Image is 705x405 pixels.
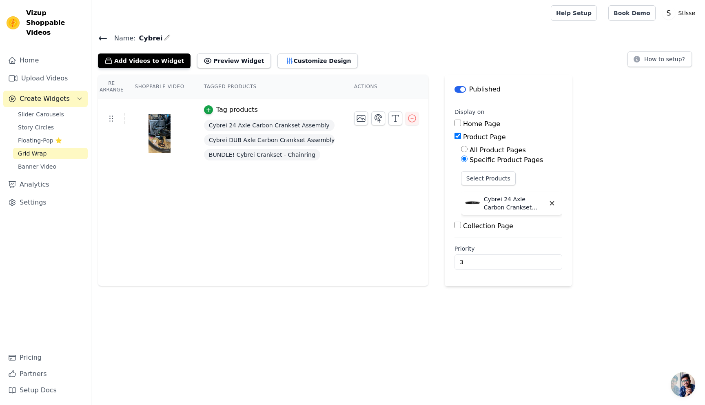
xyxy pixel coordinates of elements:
[463,222,513,230] label: Collection Page
[551,5,597,21] a: Help Setup
[98,75,125,98] th: Re Arrange
[13,161,88,172] a: Banner Video
[20,94,70,104] span: Create Widgets
[194,75,344,98] th: Tagged Products
[18,123,54,131] span: Story Circles
[216,105,258,115] div: Tag products
[3,91,88,107] button: Create Widgets
[454,245,562,253] label: Priority
[13,148,88,159] a: Grid Wrap
[125,75,194,98] th: Shoppable Video
[545,196,559,210] button: Delete widget
[277,53,358,68] button: Customize Design
[204,105,258,115] button: Tag products
[7,16,20,29] img: Vizup
[470,146,526,154] label: All Product Pages
[627,57,692,65] a: How to setup?
[469,85,501,94] p: Published
[454,108,485,116] legend: Display on
[18,110,64,118] span: Slider Carousels
[666,9,671,17] text: S
[13,122,88,133] a: Story Circles
[26,8,84,38] span: Vizup Shoppable Videos
[204,120,335,131] span: Cybrei 24 Axle Carbon Crankset Assembly
[164,33,171,44] div: Edit Name
[13,135,88,146] a: Floating-Pop ⭐
[662,6,698,20] button: S Stlsse
[108,33,136,43] span: Name:
[463,120,500,128] label: Home Page
[3,52,88,69] a: Home
[18,149,47,158] span: Grid Wrap
[13,109,88,120] a: Slider Carousels
[608,5,655,21] a: Book Demo
[3,176,88,193] a: Analytics
[3,70,88,87] a: Upload Videos
[3,366,88,382] a: Partners
[18,136,62,145] span: Floating-Pop ⭐
[464,195,481,211] img: Cybrei 24 Axle Carbon Crankset Assembly
[3,349,88,366] a: Pricing
[671,372,695,397] a: Open chat
[627,51,692,67] button: How to setup?
[354,111,368,125] button: Change Thumbnail
[98,53,191,68] button: Add Videos to Widget
[344,75,428,98] th: Actions
[18,162,56,171] span: Banner Video
[3,194,88,211] a: Settings
[197,53,270,68] button: Preview Widget
[484,195,545,211] p: Cybrei 24 Axle Carbon Crankset Assembly
[204,149,320,160] span: BUNDLE! Cybrei Crankset - Chainring
[136,33,163,43] span: Cybrei
[463,133,506,141] label: Product Page
[470,156,543,164] label: Specific Product Pages
[3,382,88,398] a: Setup Docs
[204,134,335,146] span: Cybrei DUB Axle Carbon Crankset Assembly
[675,6,698,20] p: Stlsse
[148,114,171,153] img: tn-3372dbb285fc44a1ba6c3ca7e9a0210f.png
[461,171,516,185] button: Select Products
